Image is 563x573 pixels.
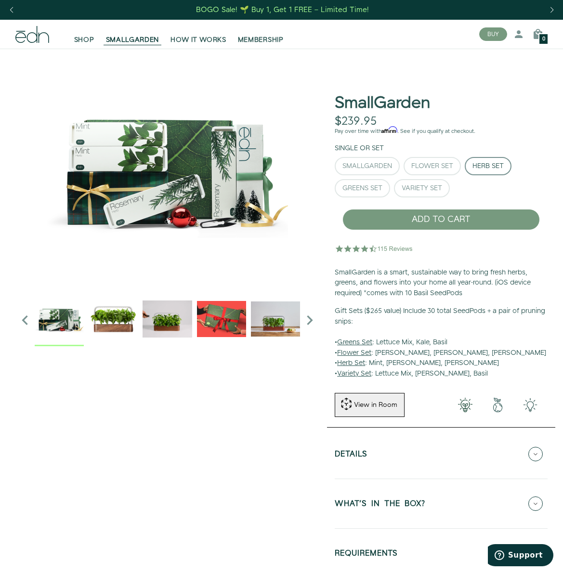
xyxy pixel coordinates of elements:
h5: WHAT'S IN THE BOX? [335,500,425,511]
div: 2 / 6 [143,294,192,346]
button: WHAT'S IN THE BOX? [335,487,548,521]
img: 001-light-bulb.png [449,398,482,412]
div: View in Room [353,400,398,410]
i: Previous slide [15,311,35,330]
span: MEMBERSHIP [238,35,284,45]
button: REQUIREMENTS [335,536,548,570]
p: • : Lettuce Mix, Kale, Basil • : [PERSON_NAME], [PERSON_NAME], [PERSON_NAME] • : Mint, [PERSON_NA... [335,306,548,379]
img: edn-holiday-value-herbs-1-square_1000x.png [15,49,319,289]
u: Flower Set [337,348,371,358]
p: SmallGarden is a smart, sustainable way to bring fresh herbs, greens, and flowers into your home ... [335,268,548,299]
span: Affirm [381,127,397,133]
button: Variety Set [394,179,450,197]
u: Variety Set [337,369,371,378]
img: green-earth.png [482,398,514,412]
span: 0 [542,37,545,42]
iframe: Opens a widget where you can find more information [488,544,553,568]
a: SMALLGARDEN [100,24,165,45]
button: Greens Set [335,179,390,197]
h1: SmallGarden [335,94,430,112]
div: Greens Set [342,185,382,192]
u: Greens Set [337,338,372,347]
button: View in Room [335,393,405,417]
span: SHOP [74,35,94,45]
div: Variety Set [402,185,442,192]
p: Pay over time with . See if you qualify at checkout. [335,127,548,136]
a: MEMBERSHIP [232,24,289,45]
div: SmallGarden [342,163,392,169]
a: HOW IT WORKS [165,24,232,45]
div: 3 / 6 [197,294,246,346]
button: SmallGarden [335,157,400,175]
img: Official-EDN-SMALLGARDEN-HERB-HERO-SLV-2000px_1024x.png [89,294,138,343]
img: edn-holiday-value-herbs-1-square_1000x.png [35,294,84,343]
button: Details [335,437,548,471]
img: edn-smallgarden-mixed-herbs-table-product-2000px_1024x.jpg [251,294,300,343]
span: SMALLGARDEN [106,35,159,45]
h5: REQUIREMENTS [335,549,398,560]
u: Herb Set [337,358,365,368]
div: 1 / 6 [89,294,138,346]
img: 4.5 star rating [335,239,414,258]
a: SHOP [68,24,100,45]
div: $239.95 [335,115,377,129]
img: edn-trim-basil.2021-09-07_14_55_24_1024x.gif [143,294,192,343]
h5: Details [335,450,367,461]
label: Single or Set [335,143,384,153]
div: 4 / 6 [251,294,300,346]
button: Flower Set [404,157,461,175]
img: EMAILS_-_Holiday_21_PT1_28_9986b34a-7908-4121-b1c1-9595d1e43abe_1024x.png [197,294,246,343]
button: BUY [479,27,507,41]
img: edn-smallgarden-tech.png [514,398,547,412]
i: Next slide [300,311,319,330]
div: Flower Set [411,163,453,169]
b: Gift Sets ($265 value) Include 30 total SeedPods + a pair of pruning snips: [335,306,545,326]
button: ADD TO CART [342,209,540,230]
button: Herb Set [465,157,511,175]
div: BOGO Sale! 🌱 Buy 1, Get 1 FREE – Limited Time! [196,5,369,15]
a: BOGO Sale! 🌱 Buy 1, Get 1 FREE – Limited Time! [195,2,370,17]
div: Herb Set [472,163,504,169]
span: HOW IT WORKS [170,35,226,45]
